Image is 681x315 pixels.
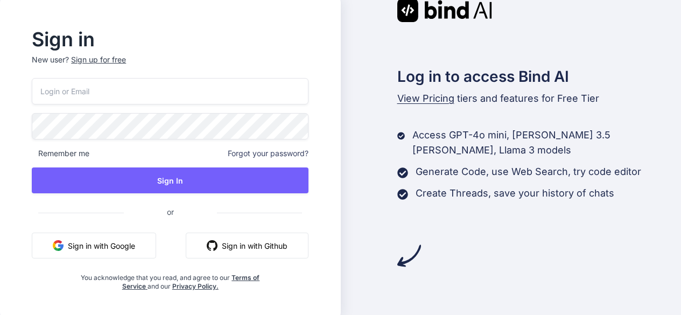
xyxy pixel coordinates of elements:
[32,148,89,159] span: Remember me
[207,240,217,251] img: github
[172,282,219,290] a: Privacy Policy.
[412,128,681,158] p: Access GPT-4o mini, [PERSON_NAME] 3.5 [PERSON_NAME], Llama 3 models
[71,54,126,65] div: Sign up for free
[124,199,217,225] span: or
[32,233,156,258] button: Sign in with Google
[416,164,641,179] p: Generate Code, use Web Search, try code editor
[53,240,64,251] img: google
[397,244,421,268] img: arrow
[416,186,614,201] p: Create Threads, save your history of chats
[32,167,308,193] button: Sign In
[32,78,308,104] input: Login or Email
[122,274,260,290] a: Terms of Service
[186,233,308,258] button: Sign in with Github
[397,93,454,104] span: View Pricing
[228,148,308,159] span: Forgot your password?
[78,267,263,291] div: You acknowledge that you read, and agree to our and our
[32,31,308,48] h2: Sign in
[32,54,308,78] p: New user?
